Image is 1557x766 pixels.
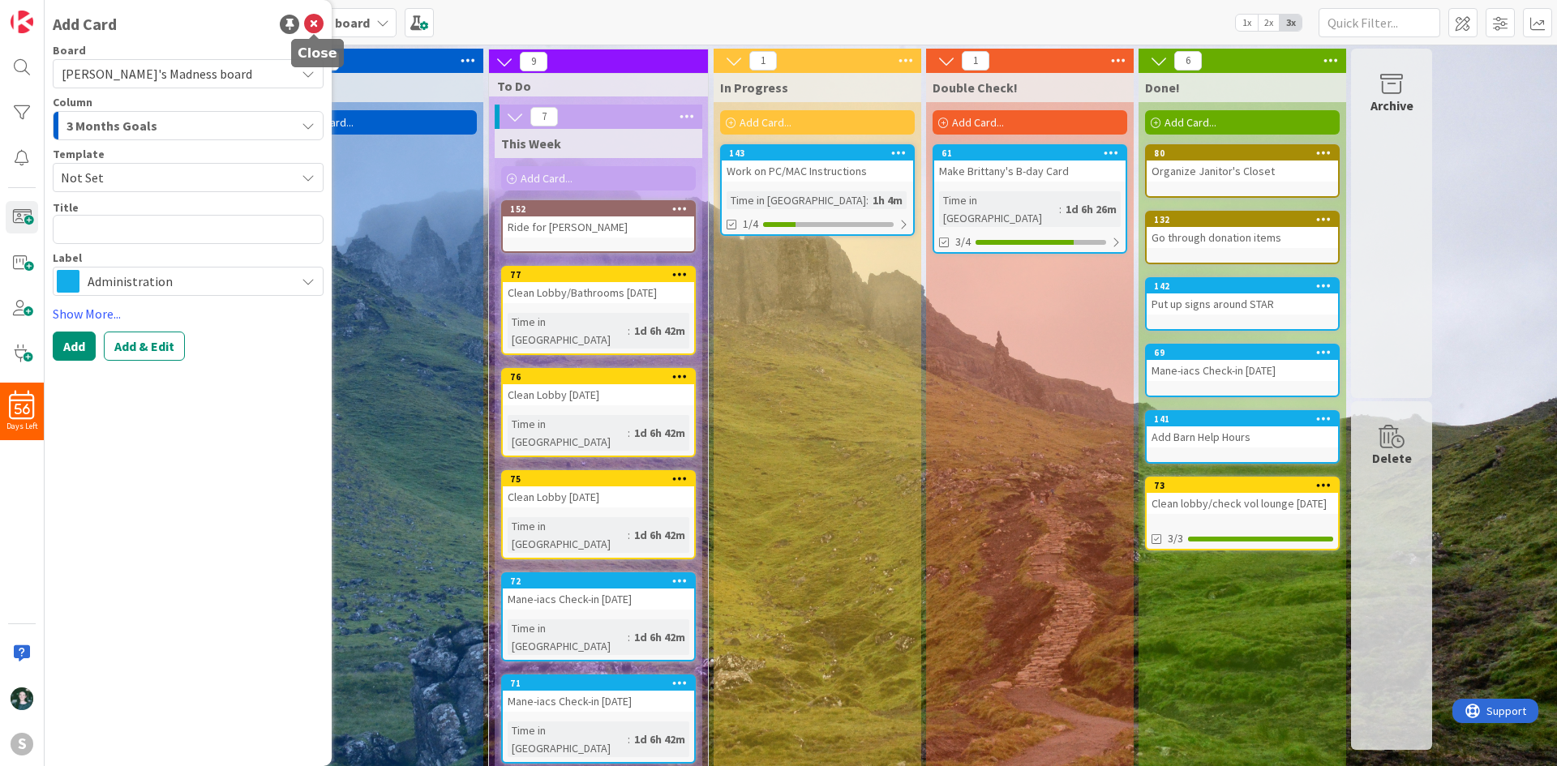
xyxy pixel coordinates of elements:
[722,146,913,160] div: 143
[1147,345,1338,360] div: 69
[934,146,1126,182] div: 61Make Brittany's B-day Card
[630,628,689,646] div: 1d 6h 42m
[630,730,689,748] div: 1d 6h 42m
[1062,200,1121,218] div: 1d 6h 26m
[298,45,337,61] h5: Close
[1147,493,1338,514] div: Clean lobby/check vol lounge [DATE]
[630,424,689,442] div: 1d 6h 42m
[521,171,573,186] span: Add Card...
[503,282,694,303] div: Clean Lobby/Bathrooms [DATE]
[508,517,628,553] div: Time in [GEOGRAPHIC_DATA]
[501,135,561,152] span: This Week
[508,721,628,757] div: Time in [GEOGRAPHIC_DATA]
[510,203,694,215] div: 152
[628,424,630,442] span: :
[933,79,1018,96] span: Double Check!
[1147,227,1338,248] div: Go through donation items
[503,202,694,238] div: 152Ride for [PERSON_NAME]
[510,371,694,383] div: 76
[508,619,628,655] div: Time in [GEOGRAPHIC_DATA]
[740,115,791,130] span: Add Card...
[1168,530,1183,547] span: 3/3
[503,574,694,588] div: 72
[1236,15,1258,31] span: 1x
[1147,478,1338,493] div: 73
[628,628,630,646] span: :
[503,370,694,384] div: 76
[727,191,866,209] div: Time in [GEOGRAPHIC_DATA]
[53,45,86,56] span: Board
[53,148,105,160] span: Template
[1147,345,1338,381] div: 69Mane-iacs Check-in [DATE]
[503,384,694,405] div: Clean Lobby [DATE]
[1145,79,1180,96] span: Done!
[952,115,1004,130] span: Add Card...
[955,233,971,250] span: 3/4
[1372,448,1412,468] div: Delete
[1154,413,1338,425] div: 141
[1147,360,1338,381] div: Mane-iacs Check-in [DATE]
[1147,146,1338,182] div: 80Organize Janitor's Closet
[743,216,758,233] span: 1/4
[722,160,913,182] div: Work on PC/MAC Instructions
[53,332,96,361] button: Add
[53,252,82,263] span: Label
[11,11,33,33] img: Visit kanbanzone.com
[11,733,33,755] div: S
[53,304,324,323] a: Show More...
[503,486,694,507] div: Clean Lobby [DATE]
[628,322,630,340] span: :
[503,588,694,610] div: Mane-iacs Check-in [DATE]
[62,66,252,82] span: [PERSON_NAME]'s Madness board
[510,678,694,689] div: 71
[962,51,989,71] span: 1
[1147,279,1338,293] div: 142
[1174,51,1202,71] span: 6
[1154,214,1338,225] div: 132
[1147,146,1338,160] div: 80
[1154,347,1338,358] div: 69
[1258,15,1280,31] span: 2x
[749,51,777,71] span: 1
[1154,480,1338,491] div: 73
[53,111,324,140] button: 3 Months Goals
[66,115,157,136] span: 3 Months Goals
[869,191,907,209] div: 1h 4m
[1280,15,1302,31] span: 3x
[1147,160,1338,182] div: Organize Janitor's Closet
[1147,426,1338,447] div: Add Barn Help Hours
[729,148,913,159] div: 143
[1154,280,1338,292] div: 142
[503,472,694,486] div: 75
[934,160,1126,182] div: Make Brittany's B-day Card
[503,676,694,712] div: 71Mane-iacs Check-in [DATE]
[1165,115,1216,130] span: Add Card...
[1147,212,1338,248] div: 132Go through donation items
[508,415,628,451] div: Time in [GEOGRAPHIC_DATA]
[53,96,92,108] span: Column
[508,313,628,349] div: Time in [GEOGRAPHIC_DATA]
[1370,96,1413,115] div: Archive
[520,52,547,71] span: 9
[1147,412,1338,447] div: 141Add Barn Help Hours
[15,404,30,415] span: 56
[941,148,1126,159] div: 61
[61,167,283,188] span: Not Set
[939,191,1059,227] div: Time in [GEOGRAPHIC_DATA]
[1147,412,1338,426] div: 141
[530,107,558,126] span: 7
[503,202,694,216] div: 152
[503,267,694,303] div: 77Clean Lobby/Bathrooms [DATE]
[503,691,694,712] div: Mane-iacs Check-in [DATE]
[630,322,689,340] div: 1d 6h 42m
[503,216,694,238] div: Ride for [PERSON_NAME]
[510,576,694,587] div: 72
[1059,200,1062,218] span: :
[503,574,694,610] div: 72Mane-iacs Check-in [DATE]
[503,472,694,507] div: 75Clean Lobby [DATE]
[1147,293,1338,315] div: Put up signs around STAR
[503,370,694,405] div: 76Clean Lobby [DATE]
[497,78,688,94] span: To Do
[866,191,869,209] span: :
[510,269,694,280] div: 77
